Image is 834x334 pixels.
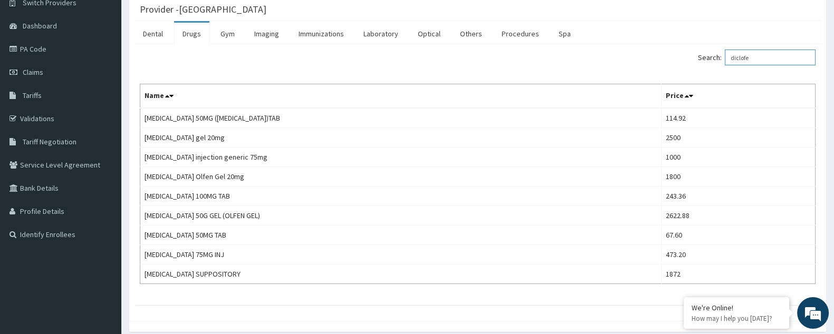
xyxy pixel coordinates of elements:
[452,23,491,45] a: Others
[140,5,266,14] h3: Provider - [GEOGRAPHIC_DATA]
[140,186,662,206] td: [MEDICAL_DATA] 100MG TAB
[140,167,662,186] td: [MEDICAL_DATA] Olfen Gel 20mg
[23,67,43,77] span: Claims
[661,128,815,148] td: 2500
[661,108,815,128] td: 114.92
[61,100,146,207] span: We're online!
[661,225,815,245] td: 67.60
[5,222,201,259] textarea: Type your message and hit 'Enter'
[661,148,815,167] td: 1000
[661,186,815,206] td: 243.36
[661,84,815,109] th: Price
[692,314,781,323] p: How may I help you today?
[290,23,352,45] a: Immunizations
[661,206,815,225] td: 2622.88
[661,264,815,284] td: 1872
[140,264,662,284] td: [MEDICAL_DATA] SUPPOSITORY
[140,108,662,128] td: [MEDICAL_DATA] 50MG ([MEDICAL_DATA])TAB
[140,148,662,167] td: [MEDICAL_DATA] injection generic 75mg
[698,50,816,65] label: Search:
[23,137,76,146] span: Tariff Negotiation
[174,23,209,45] a: Drugs
[550,23,579,45] a: Spa
[23,21,57,31] span: Dashboard
[23,91,42,100] span: Tariffs
[493,23,548,45] a: Procedures
[173,5,198,31] div: Minimize live chat window
[661,245,815,264] td: 473.20
[212,23,243,45] a: Gym
[55,59,177,73] div: Chat with us now
[725,50,816,65] input: Search:
[661,167,815,186] td: 1800
[409,23,449,45] a: Optical
[135,23,171,45] a: Dental
[140,225,662,245] td: [MEDICAL_DATA] 50MG TAB
[20,53,43,79] img: d_794563401_company_1708531726252_794563401
[140,84,662,109] th: Name
[140,245,662,264] td: [MEDICAL_DATA] 75MG INJ
[692,303,781,312] div: We're Online!
[140,206,662,225] td: [MEDICAL_DATA] 50G GEL (OLFEN GEL)
[246,23,287,45] a: Imaging
[355,23,407,45] a: Laboratory
[140,128,662,148] td: [MEDICAL_DATA] gel 20mg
